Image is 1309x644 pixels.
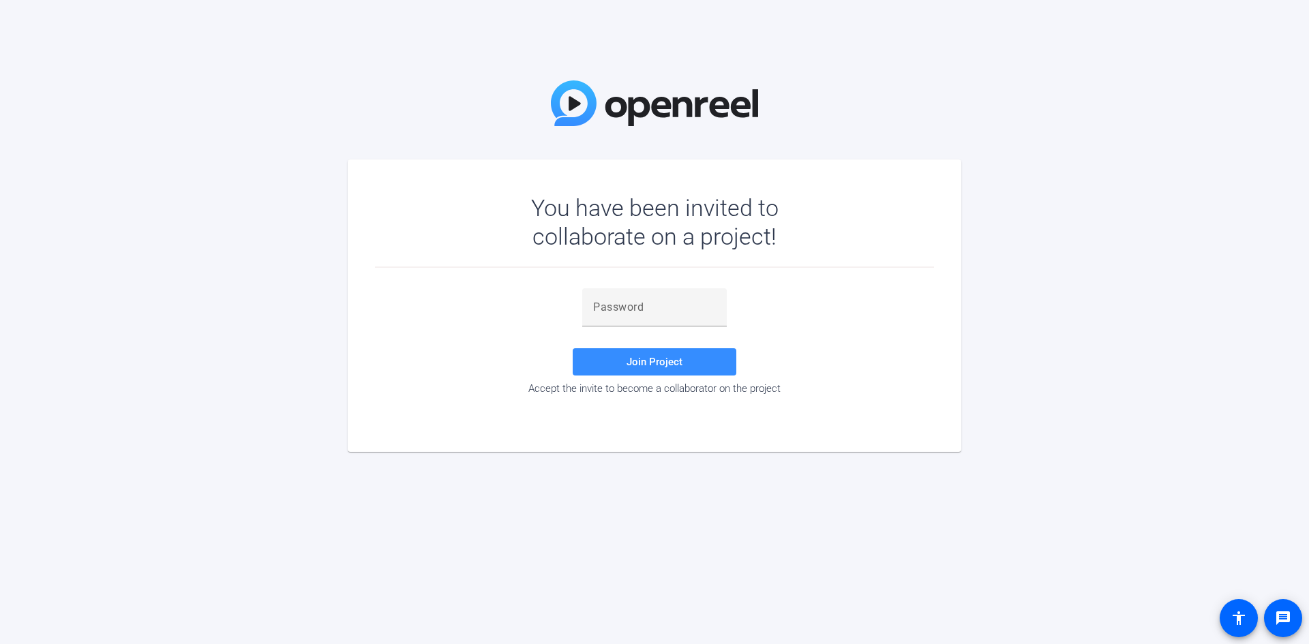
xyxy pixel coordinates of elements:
[1275,610,1291,626] mat-icon: message
[375,382,934,395] div: Accept the invite to become a collaborator on the project
[1231,610,1247,626] mat-icon: accessibility
[627,356,682,368] span: Join Project
[593,299,716,316] input: Password
[551,80,758,126] img: OpenReel Logo
[492,194,818,251] div: You have been invited to collaborate on a project!
[573,348,736,375] button: Join Project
